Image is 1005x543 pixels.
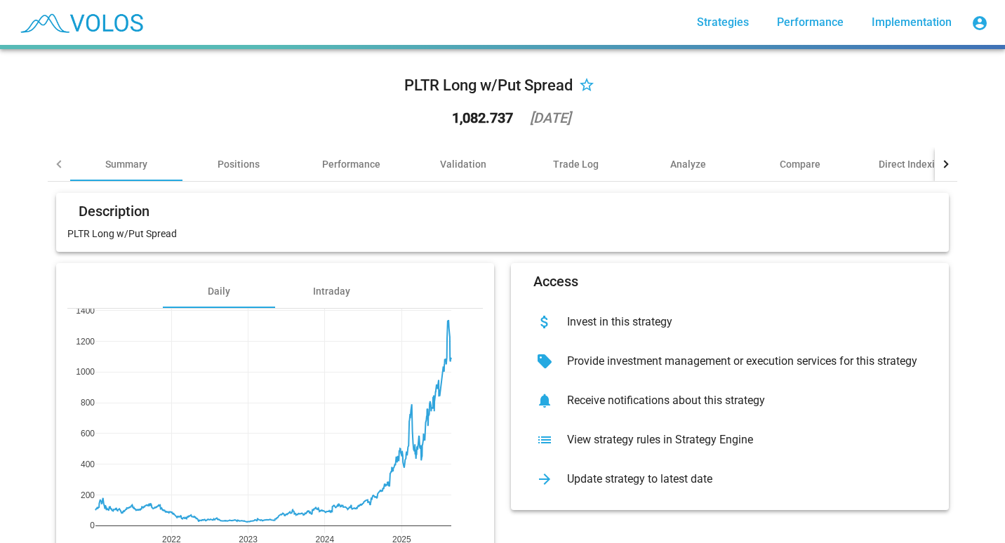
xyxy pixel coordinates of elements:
button: Receive notifications about this strategy [522,381,938,420]
div: Positions [218,157,260,171]
div: Compare [780,157,820,171]
mat-icon: account_circle [971,15,988,32]
button: Provide investment management or execution services for this strategy [522,342,938,381]
span: Performance [777,15,844,29]
mat-icon: notifications [533,389,556,412]
mat-card-title: Access [533,274,578,288]
button: Update strategy to latest date [522,460,938,499]
div: PLTR Long w/Put Spread [404,74,573,97]
div: Invest in this strategy [556,315,926,329]
div: Trade Log [553,157,599,171]
span: Implementation [872,15,952,29]
div: Analyze [670,157,706,171]
div: Daily [208,284,230,298]
a: Performance [766,10,855,35]
button: View strategy rules in Strategy Engine [522,420,938,460]
a: Strategies [686,10,760,35]
div: Update strategy to latest date [556,472,926,486]
div: [DATE] [530,111,571,125]
mat-icon: arrow_forward [533,468,556,490]
div: Intraday [313,284,350,298]
button: Invest in this strategy [522,302,938,342]
div: Summary [105,157,147,171]
div: Performance [322,157,380,171]
mat-icon: list [533,429,556,451]
a: Implementation [860,10,963,35]
div: 1,082.737 [452,111,513,125]
div: Receive notifications about this strategy [556,394,926,408]
mat-icon: attach_money [533,311,556,333]
img: blue_transparent.png [11,5,150,40]
mat-icon: star_border [578,78,595,95]
div: Provide investment management or execution services for this strategy [556,354,926,368]
mat-card-title: Description [79,204,149,218]
mat-icon: sell [533,350,556,373]
div: Direct Indexing [879,157,946,171]
span: Strategies [697,15,749,29]
div: View strategy rules in Strategy Engine [556,433,926,447]
p: PLTR Long w/Put Spread [67,227,938,241]
div: Validation [440,157,486,171]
